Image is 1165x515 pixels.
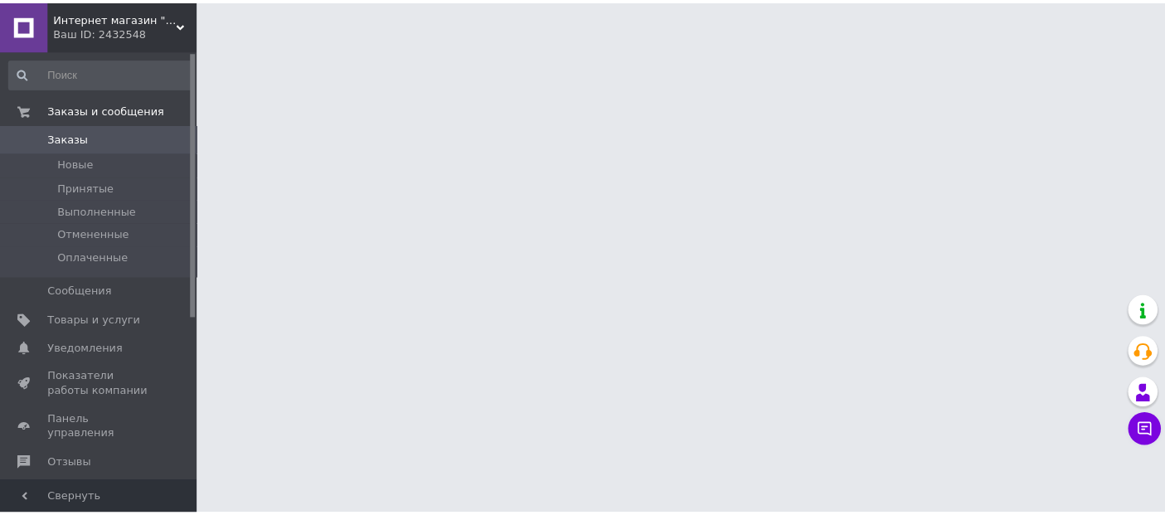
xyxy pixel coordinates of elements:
[58,181,115,196] span: Принятые
[48,103,166,118] span: Заказы и сообщения
[48,313,142,328] span: Товары и услуги
[48,131,89,146] span: Заказы
[58,250,129,265] span: Оплаченные
[58,157,95,172] span: Новые
[48,370,153,400] span: Показатели работы компании
[48,413,153,443] span: Панель управления
[54,25,199,40] div: Ваш ID: 2432548
[58,204,138,219] span: Выполненные
[48,457,92,472] span: Отзывы
[48,284,113,299] span: Сообщения
[58,227,130,242] span: Отмененные
[54,10,178,25] span: Интернет магазин "ПЕГАС"
[8,58,196,88] input: Поиск
[48,342,124,357] span: Уведомления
